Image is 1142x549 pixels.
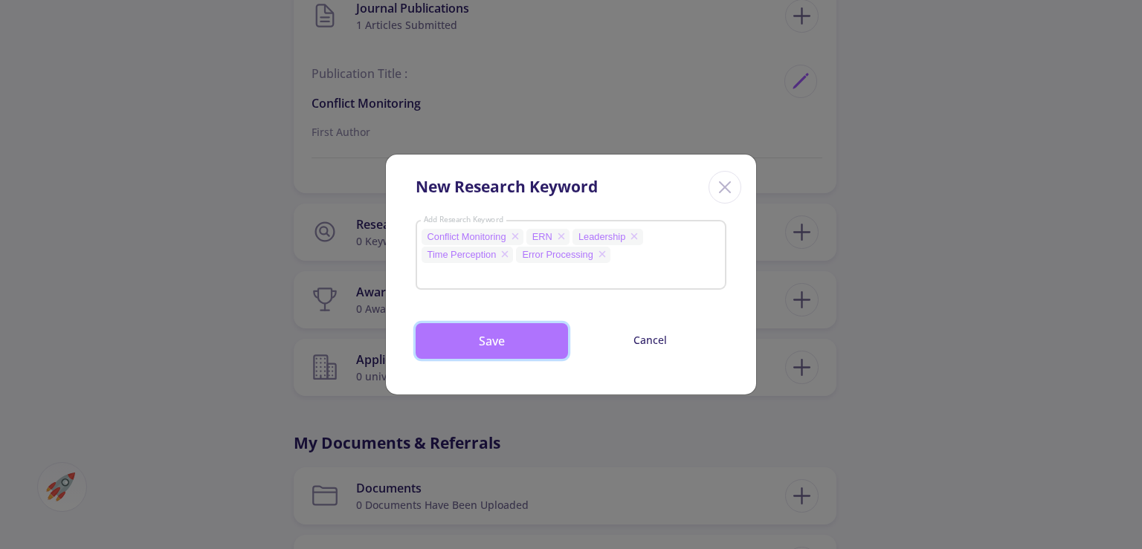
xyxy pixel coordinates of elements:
div: New Research Keyword [416,175,598,199]
div: Close [709,171,741,204]
button: Save [416,323,568,359]
button: Cancel [574,323,726,357]
mat-chip: ERN [526,229,570,245]
mat-chip: error processing [516,247,610,263]
mat-chip: Time perception [422,247,514,263]
mat-chip: Leadership [572,229,643,245]
mat-chip: conflict monitoring [422,229,523,245]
